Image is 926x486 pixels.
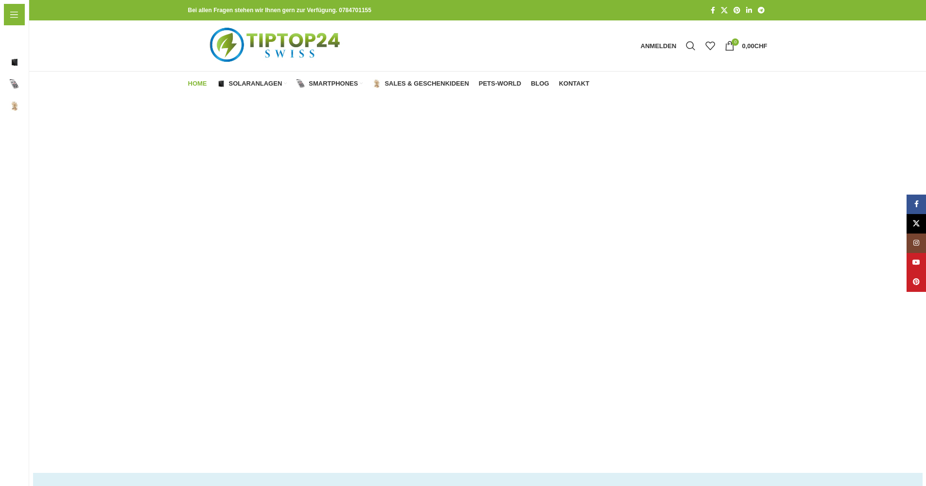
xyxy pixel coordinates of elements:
span: Sales & Geschenkideen [384,80,469,88]
a: Pets-World [479,74,521,93]
a: Logo der Website [188,41,365,49]
span: Solaranlagen [24,54,67,71]
a: Kontakt [559,74,590,93]
span: Smartphones [309,80,358,88]
a: Facebook Social Link [708,4,718,17]
img: Sales & Geschenkideen [10,101,19,111]
img: Solaranlagen [217,79,226,88]
a: Suche [681,36,700,55]
a: Telegram Social Link [755,4,768,17]
a: YouTube Social Link [907,253,926,272]
a: Blog [531,74,549,93]
span: Anmelden [641,43,677,49]
a: Home [188,74,207,93]
a: Solaranlagen [217,74,287,93]
span: Home [188,80,207,88]
a: X Social Link [718,4,731,17]
a: Smartphones [297,74,363,93]
a: Sales & Geschenkideen [372,74,469,93]
a: Pinterest Social Link [907,272,926,292]
span: Blog [531,80,549,88]
span: Solaranlagen [229,80,282,88]
bdi: 0,00 [742,42,767,50]
span: Blog [10,141,25,159]
span: CHF [754,42,768,50]
img: Solaranlagen [10,57,19,67]
div: Hauptnavigation [183,74,594,93]
a: Instagram Social Link [907,234,926,253]
img: Smartphones [10,79,19,89]
a: 0 0,00CHF [720,36,772,55]
span: Pets-World [10,119,46,137]
img: Tiptop24 Nachhaltige & Faire Produkte [188,20,365,71]
span: Kontakt [559,80,590,88]
span: Menü [23,9,41,20]
span: Kontakt [10,163,35,180]
a: Anmelden [636,36,681,55]
span: Sales & Geschenkideen [24,97,101,115]
span: Smartphones [24,75,68,93]
img: Smartphones [297,79,305,88]
span: Pets-World [479,80,521,88]
strong: Bei allen Fragen stehen wir Ihnen gern zur Verfügung. 0784701155 [188,7,371,14]
span: 0 [732,38,739,46]
span: Home [10,32,29,49]
a: Pinterest Social Link [731,4,743,17]
a: X Social Link [907,214,926,234]
img: Sales & Geschenkideen [372,79,381,88]
a: LinkedIn Social Link [743,4,755,17]
div: Meine Wunschliste [700,36,720,55]
a: Facebook Social Link [907,195,926,214]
